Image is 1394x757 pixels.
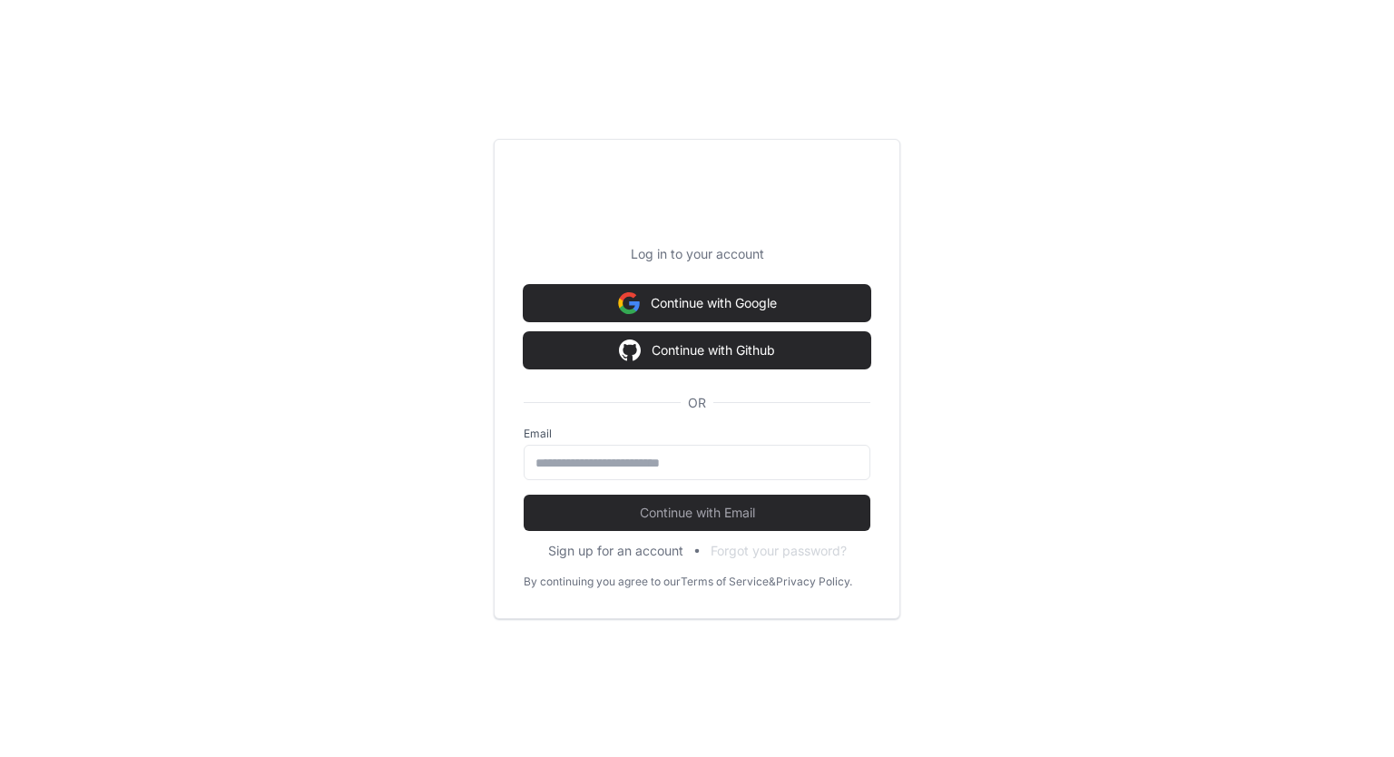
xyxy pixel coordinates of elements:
button: Sign up for an account [548,542,683,560]
button: Continue with Email [524,495,870,531]
button: Continue with Github [524,332,870,369]
button: Continue with Google [524,285,870,321]
div: & [769,575,776,589]
a: Terms of Service [681,575,769,589]
span: Continue with Email [524,504,870,522]
span: OR [681,394,713,412]
div: By continuing you agree to our [524,575,681,589]
button: Forgot your password? [711,542,847,560]
img: Sign in with google [619,332,641,369]
a: Privacy Policy. [776,575,852,589]
label: Email [524,427,870,441]
p: Log in to your account [524,245,870,263]
img: Sign in with google [618,285,640,321]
